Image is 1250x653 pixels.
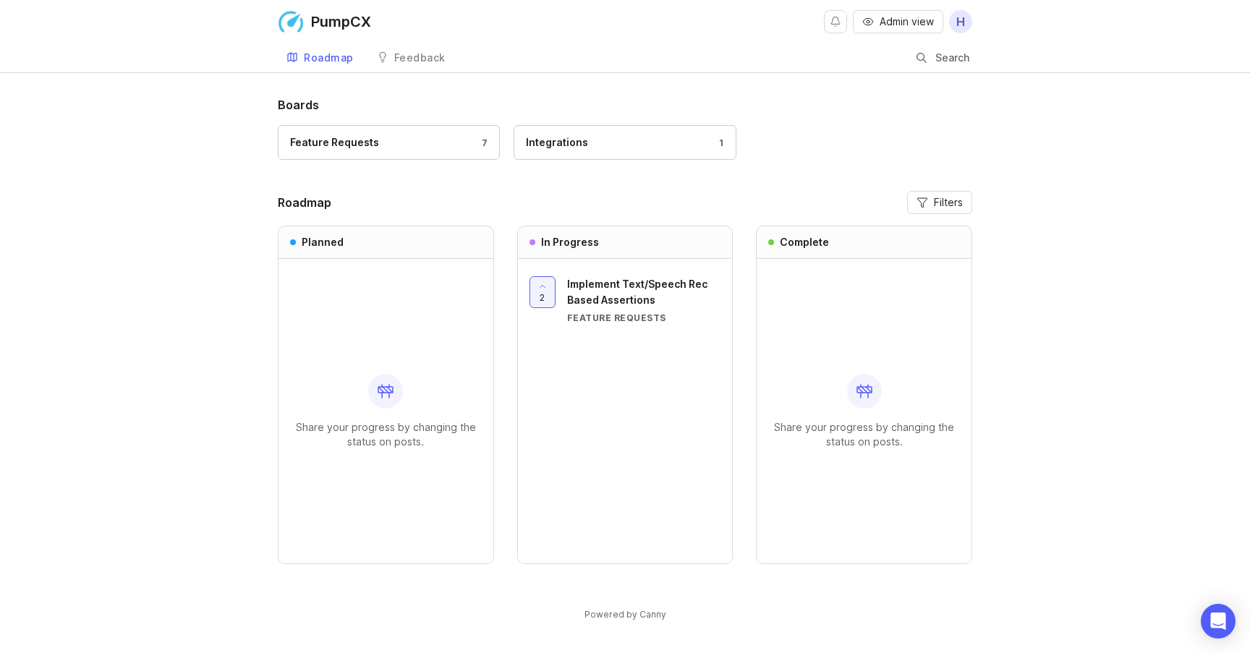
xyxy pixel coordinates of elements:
span: Implement Text/Speech Rec Based Assertions [567,278,707,306]
a: Powered by Canny [582,606,668,623]
span: 2 [540,291,545,304]
h3: Planned [302,235,344,249]
div: Open Intercom Messenger [1201,604,1236,639]
h1: Boards [278,96,972,114]
span: H [956,13,965,30]
a: Roadmap [278,43,362,73]
button: Admin view [853,10,943,33]
button: Notifications [824,10,847,33]
span: Filters [934,195,963,210]
h3: In Progress [541,235,599,249]
a: Feedback [368,43,454,73]
p: Share your progress by changing the status on posts. [290,420,482,449]
h2: Roadmap [278,194,331,211]
h3: Complete [780,235,829,249]
a: Integrations1 [514,125,736,160]
div: 7 [475,137,488,149]
a: Feature Requests7 [278,125,500,160]
div: 1 [712,137,724,149]
button: Filters [907,191,972,214]
span: Admin view [880,14,934,29]
button: 2 [530,276,556,308]
div: Feature Requests [567,312,721,324]
div: PumpCX [311,14,371,29]
p: Share your progress by changing the status on posts. [768,420,960,449]
div: Integrations [526,135,588,150]
a: Implement Text/Speech Rec Based AssertionsFeature Requests [567,276,721,324]
div: Feature Requests [290,135,379,150]
div: Roadmap [304,53,354,63]
div: Feedback [394,53,446,63]
img: PumpCX logo [278,9,304,35]
button: H [949,10,972,33]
